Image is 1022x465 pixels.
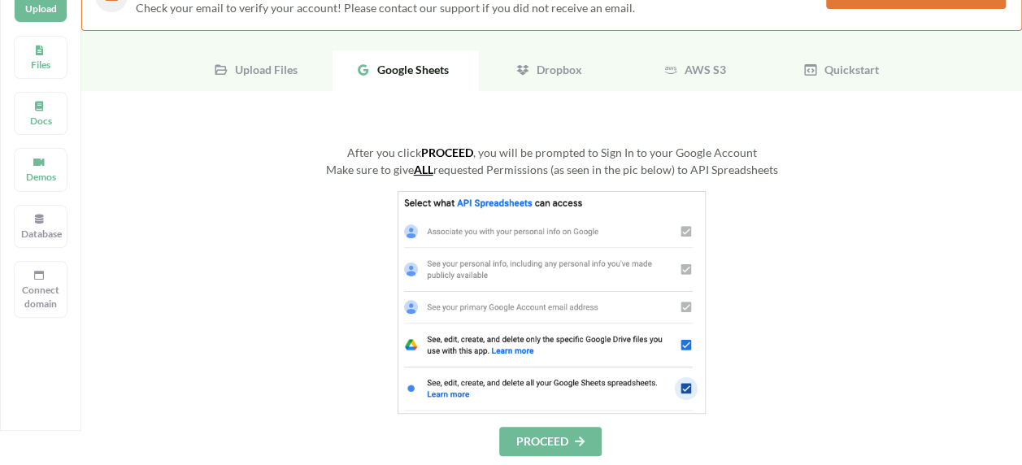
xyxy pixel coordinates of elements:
[678,63,726,76] span: AWS S3
[21,2,60,15] p: Upload
[21,170,60,184] p: Demos
[371,63,449,76] span: Google Sheets
[21,114,60,128] p: Docs
[136,1,635,15] span: Check your email to verify your account! Please contact our support if you did not receive an email.
[414,163,433,176] u: ALL
[530,63,582,76] span: Dropbox
[244,144,859,161] div: After you click , you will be prompted to Sign In to your Google Account
[398,191,706,414] img: GoogleSheetsPermissions
[21,227,60,241] p: Database
[21,283,60,311] p: Connect domain
[421,146,473,159] b: PROCEED
[499,427,602,456] button: PROCEED
[228,63,298,76] span: Upload Files
[244,161,859,178] div: Make sure to give requested Permissions (as seen in the pic below) to API Spreadsheets
[818,63,879,76] span: Quickstart
[21,58,60,72] p: Files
